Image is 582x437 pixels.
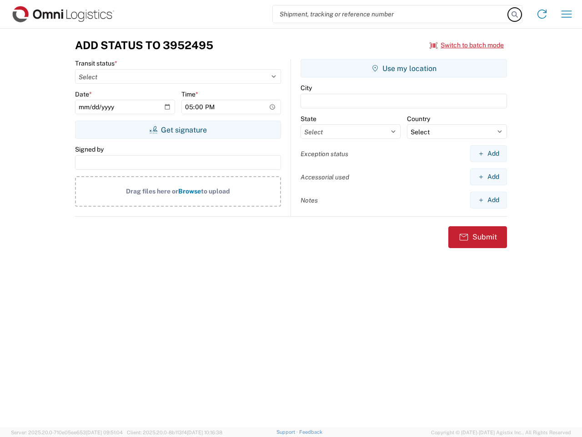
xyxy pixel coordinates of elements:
[470,168,507,185] button: Add
[299,429,322,435] a: Feedback
[301,196,318,204] label: Notes
[301,150,348,158] label: Exception status
[178,188,201,195] span: Browse
[301,173,349,181] label: Accessorial used
[276,429,299,435] a: Support
[448,226,507,248] button: Submit
[75,145,104,153] label: Signed by
[126,188,178,195] span: Drag files here or
[301,59,507,77] button: Use my location
[181,90,198,98] label: Time
[407,115,430,123] label: Country
[75,39,213,52] h3: Add Status to 3952495
[470,192,507,208] button: Add
[86,430,123,435] span: [DATE] 09:51:04
[75,121,281,139] button: Get signature
[75,59,117,67] label: Transit status
[187,430,222,435] span: [DATE] 10:16:38
[127,430,222,435] span: Client: 2025.20.0-8b113f4
[470,145,507,162] button: Add
[430,38,504,53] button: Switch to batch mode
[301,84,312,92] label: City
[201,188,230,195] span: to upload
[11,430,123,435] span: Server: 2025.20.0-710e05ee653
[273,5,508,23] input: Shipment, tracking or reference number
[301,115,316,123] label: State
[431,428,571,437] span: Copyright © [DATE]-[DATE] Agistix Inc., All Rights Reserved
[75,90,92,98] label: Date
